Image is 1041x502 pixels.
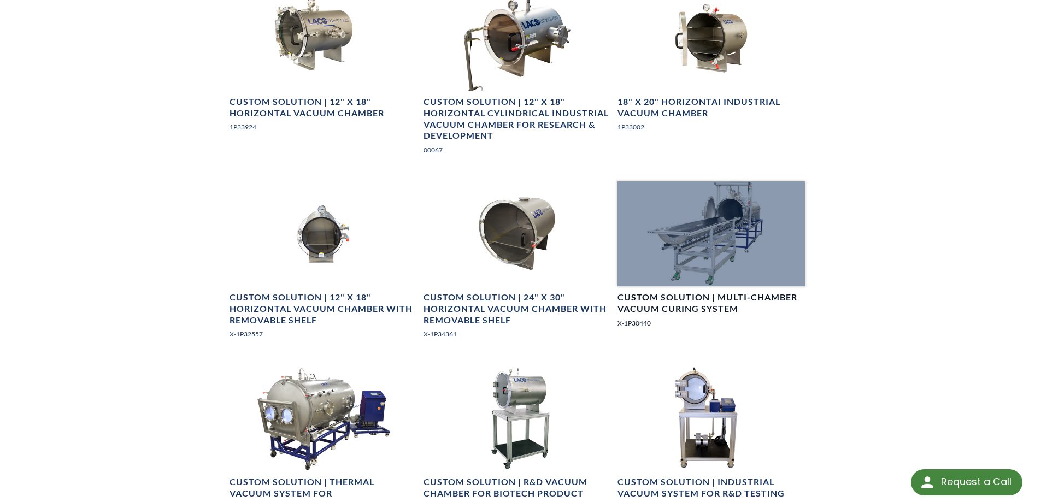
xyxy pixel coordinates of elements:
[230,292,417,326] h4: Custom Solution | 12" X 18" Horizontal Vacuum Chamber with Removable Shelf
[424,329,611,339] p: X-1P34361
[424,181,611,349] a: 24" X 30" Horizontal Vacuum Chamber with Removable ShelfCustom Solution | 24" X 30" Horizontal Va...
[230,96,417,119] h4: Custom Solution | 12" X 18" Horizontal Vacuum Chamber
[424,145,611,155] p: 00067
[617,318,805,328] p: X-1P30440
[230,181,417,349] a: 12" X 18" Horizontal Vacuum Chamber, front view, closed lidCustom Solution | 12" X 18" Horizontal...
[424,96,611,141] h4: Custom Solution | 12" X 18" Horizontal Cylindrical Industrial Vacuum Chamber for Research & Devel...
[424,292,611,326] h4: Custom Solution | 24" X 30" Horizontal Vacuum Chamber with Removable Shelf
[230,329,417,339] p: X-1P32557
[617,181,805,337] a: Vacuum curing system for curing parts with wheeled chamber loading trayCustom Solution | Multi-Ch...
[617,122,805,132] p: 1P33002
[617,96,805,119] h4: 18" X 20" HorizontaI Industrial Vacuum Chamber
[911,469,1022,495] div: Request a Call
[617,476,805,499] h4: Custom Solution | Industrial Vacuum System for R&D Testing
[919,474,936,491] img: round button
[617,292,805,315] h4: Custom Solution | Multi-Chamber Vacuum Curing System
[941,469,1011,494] div: Request a Call
[230,122,417,132] p: 1P33924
